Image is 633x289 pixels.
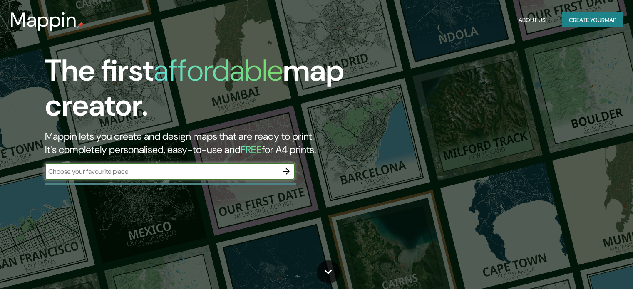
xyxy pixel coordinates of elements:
h1: affordable [154,51,283,90]
input: Choose your favourite place [45,167,278,176]
button: About Us [515,12,549,28]
h2: Mappin lets you create and design maps that are ready to print. It's completely personalised, eas... [45,130,362,156]
h5: FREE [241,143,262,156]
img: mappin-pin [77,22,84,28]
h3: Mappin [10,8,77,32]
h1: The first map creator. [45,53,362,130]
button: Create yourmap [562,12,623,28]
